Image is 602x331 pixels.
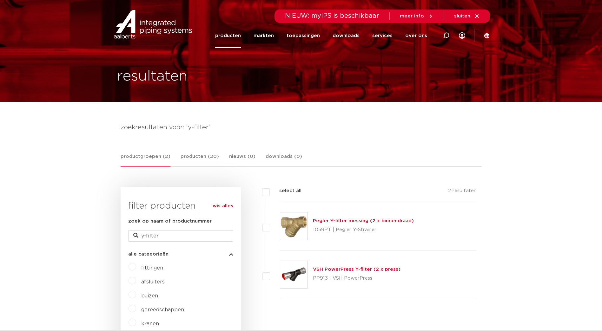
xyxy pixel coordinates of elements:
a: services [372,23,393,48]
a: nieuws (0) [229,153,255,166]
h4: zoekresultaten voor: 'y-filter' [121,122,482,133]
a: downloads [333,23,360,48]
span: NIEUW: myIPS is beschikbaar [285,13,379,19]
img: Thumbnail for Pegler Y-filter messing (2 x binnendraad) [280,212,308,240]
button: alle categorieën [128,252,233,256]
img: Thumbnail for VSH PowerPress Y-filter (2 x press) [280,261,308,288]
a: over ons [405,23,427,48]
a: markten [254,23,274,48]
label: select all [270,187,301,195]
nav: Menu [215,23,427,48]
a: Pegler Y-filter messing (2 x binnendraad) [313,218,414,223]
div: my IPS [459,29,465,42]
a: kranen [141,321,159,326]
a: VSH PowerPress Y-filter (2 x press) [313,267,400,272]
span: meer info [400,14,424,18]
a: downloads (0) [266,153,302,166]
a: producten [215,23,241,48]
p: 1059PT | Pegler Y-Strainer [313,225,414,235]
span: sluiten [454,14,470,18]
h3: filter producten [128,200,233,212]
a: productgroepen (2) [121,153,170,167]
a: buizen [141,293,158,298]
a: producten (20) [181,153,219,166]
p: PP913 | VSH PowerPress [313,273,400,283]
a: wis alles [213,202,233,210]
a: gereedschappen [141,307,184,312]
a: toepassingen [287,23,320,48]
a: sluiten [454,13,480,19]
label: zoek op naam of productnummer [128,217,212,225]
a: meer info [400,13,433,19]
h1: resultaten [117,66,188,87]
input: zoeken [128,230,233,242]
span: alle categorieën [128,252,169,256]
a: afsluiters [141,279,165,284]
p: 2 resultaten [448,187,477,197]
a: fittingen [141,265,163,270]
